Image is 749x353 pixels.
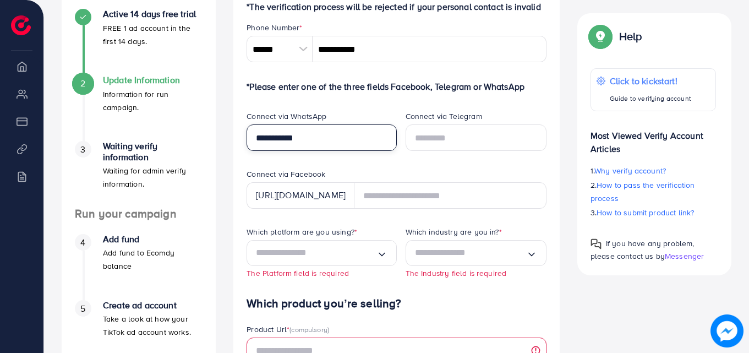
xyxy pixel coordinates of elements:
[11,15,31,35] img: logo
[62,75,216,141] li: Update Information
[406,111,482,122] label: Connect via Telegram
[591,178,716,205] p: 2.
[103,164,203,191] p: Waiting for admin verify information.
[591,206,716,219] p: 3.
[406,240,546,266] div: Search for option
[80,143,85,156] span: 3
[594,165,666,176] span: Why verify account?
[406,268,507,278] small: The Industry field is required
[289,324,329,334] span: (compulsory)
[591,26,610,46] img: Popup guide
[591,238,602,249] img: Popup guide
[103,88,203,114] p: Information for run campaign.
[610,92,691,105] p: Guide to verifying account
[665,251,704,262] span: Messenger
[103,21,203,48] p: FREE 1 ad account in the first 14 days.
[591,120,716,155] p: Most Viewed Verify Account Articles
[247,80,546,93] p: *Please enter one of the three fields Facebook, Telegram or WhatsApp
[247,240,396,266] div: Search for option
[597,207,694,218] span: How to submit product link?
[247,268,349,278] small: The Platform field is required
[256,245,376,262] input: Search for option
[247,169,325,180] label: Connect via Facebook
[406,226,502,237] label: Which industry are you in?
[103,246,203,273] p: Add fund to Ecomdy balance
[619,30,642,43] p: Help
[62,141,216,207] li: Waiting verify information
[103,312,203,339] p: Take a look at how your TikTok ad account works.
[247,111,326,122] label: Connect via WhatsApp
[103,75,203,85] h4: Update Information
[62,207,216,221] h4: Run your campaign
[103,234,203,245] h4: Add fund
[62,234,216,300] li: Add fund
[103,141,203,162] h4: Waiting verify information
[415,245,526,262] input: Search for option
[247,297,546,311] h4: Which product you’re selling?
[591,238,695,262] span: If you have any problem, please contact us by
[247,22,302,33] label: Phone Number
[591,164,716,177] p: 1.
[103,300,203,311] h4: Create ad account
[247,324,329,335] label: Product Url
[80,236,85,249] span: 4
[247,182,354,209] div: [URL][DOMAIN_NAME]
[103,9,203,19] h4: Active 14 days free trial
[610,74,691,88] p: Click to kickstart!
[80,77,85,90] span: 2
[80,302,85,315] span: 5
[62,9,216,75] li: Active 14 days free trial
[710,314,743,347] img: image
[247,226,357,237] label: Which platform are you using?
[591,180,695,204] span: How to pass the verification process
